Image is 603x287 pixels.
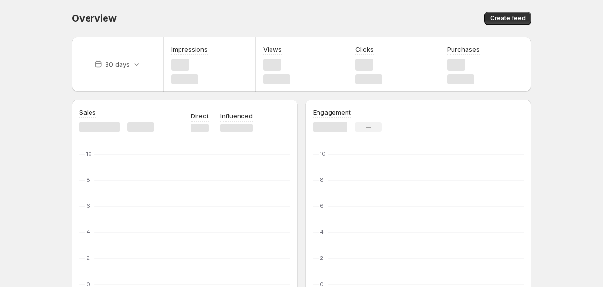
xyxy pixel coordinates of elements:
[86,176,90,183] text: 8
[484,12,531,25] button: Create feed
[320,255,323,261] text: 2
[263,44,282,54] h3: Views
[79,107,96,117] h3: Sales
[320,229,324,235] text: 4
[490,14,526,22] span: Create feed
[86,229,90,235] text: 4
[86,150,92,157] text: 10
[86,202,90,209] text: 6
[447,44,480,54] h3: Purchases
[86,255,90,261] text: 2
[105,59,130,69] p: 30 days
[313,107,351,117] h3: Engagement
[320,150,326,157] text: 10
[171,44,208,54] h3: Impressions
[320,176,324,183] text: 8
[72,13,116,24] span: Overview
[220,111,253,121] p: Influenced
[355,44,374,54] h3: Clicks
[320,202,324,209] text: 6
[191,111,209,121] p: Direct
